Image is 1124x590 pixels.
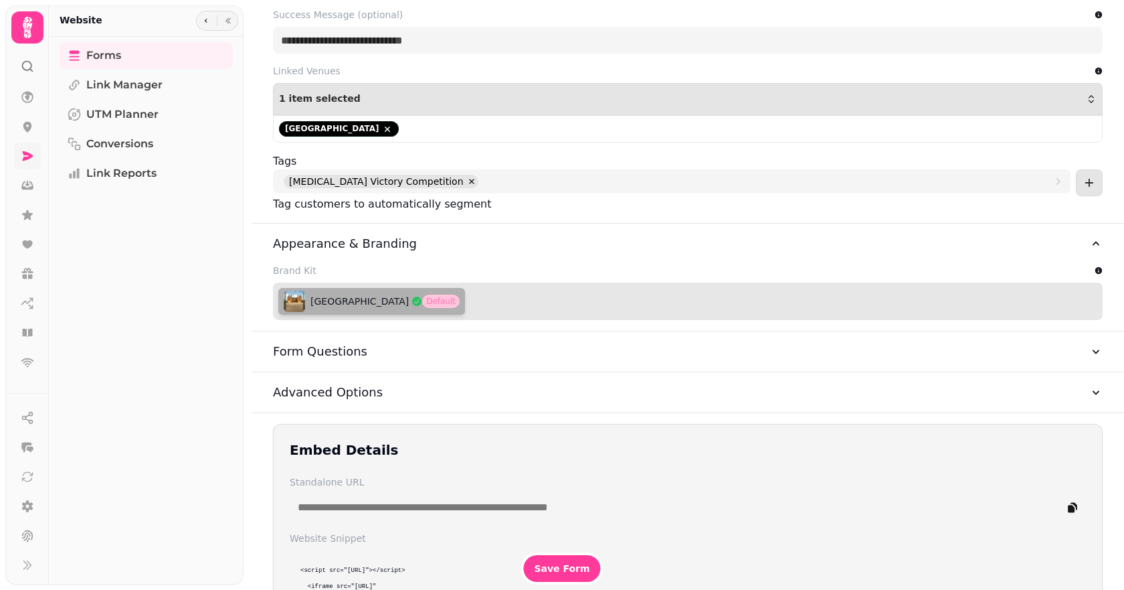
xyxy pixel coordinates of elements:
[60,72,233,98] a: Link Manager
[86,136,153,152] span: Conversions
[290,532,1086,545] label: Website Snippet
[60,160,233,187] a: Link Reports
[86,77,163,93] span: Link Manager
[273,224,1103,264] button: Appearance & Branding
[1076,169,1103,196] button: add
[310,295,409,308] span: [GEOGRAPHIC_DATA]
[273,196,1103,212] div: Tag customers to automatically segment
[273,372,1103,413] button: Advanced Options
[1059,494,1086,521] button: copy
[284,291,305,312] img: New Place Hotel
[273,83,1103,115] button: 1 item selected
[523,555,600,582] button: Save Form
[273,342,367,361] h3: Form Questions
[60,131,233,157] a: Conversions
[279,121,399,137] div: [GEOGRAPHIC_DATA]
[86,106,159,123] span: UTM Planner
[534,564,589,573] span: Save Form
[289,175,464,188] p: [MEDICAL_DATA] Victory Competition
[60,13,102,27] h2: Website
[290,475,1086,489] label: Standalone URL
[273,8,403,21] label: Success Message (optional)
[60,101,233,128] a: UTM Planner
[273,331,1103,372] button: Form Questions
[422,295,460,308] span: Default
[49,37,244,585] nav: Tabs
[273,383,383,402] h3: Advanced Options
[273,155,296,167] label: Tags
[86,165,157,181] span: Link Reports
[86,48,121,64] span: Forms
[273,64,341,78] label: Linked Venues
[60,42,233,69] a: Forms
[273,234,417,253] h3: Appearance & Branding
[290,441,399,459] h2: Embed Details
[279,94,361,104] span: 1 item selected
[273,264,316,277] label: Brand Kit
